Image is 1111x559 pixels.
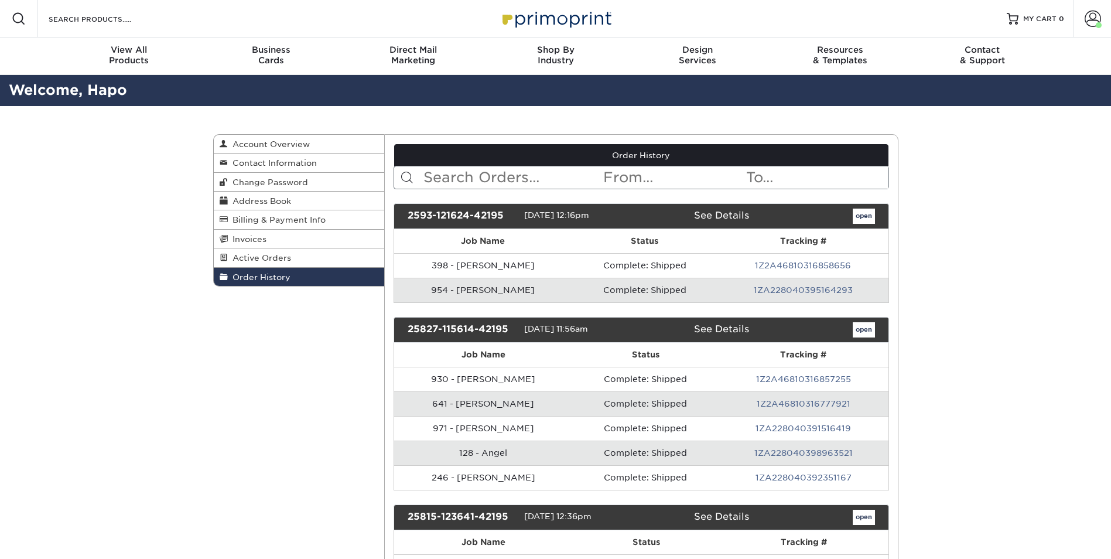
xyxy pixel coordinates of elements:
[394,416,573,441] td: 971 - [PERSON_NAME]
[228,272,290,282] span: Order History
[228,234,266,244] span: Invoices
[422,166,602,189] input: Search Orders...
[394,229,572,253] th: Job Name
[200,38,342,75] a: BusinessCards
[757,399,850,408] a: 1Z2A46810316777921
[694,511,749,522] a: See Details
[573,343,719,367] th: Status
[58,45,200,66] div: Products
[58,38,200,75] a: View AllProducts
[911,45,1054,66] div: & Support
[394,391,573,416] td: 641 - [PERSON_NAME]
[573,441,719,465] td: Complete: Shipped
[214,135,385,154] a: Account Overview
[573,391,719,416] td: Complete: Shipped
[214,230,385,248] a: Invoices
[1059,15,1064,23] span: 0
[719,343,888,367] th: Tracking #
[572,278,717,302] td: Complete: Shipped
[911,38,1054,75] a: Contact& Support
[394,253,572,278] td: 398 - [PERSON_NAME]
[769,38,911,75] a: Resources& Templates
[214,192,385,210] a: Address Book
[853,510,875,525] a: open
[58,45,200,55] span: View All
[484,38,627,75] a: Shop ByIndustry
[694,210,749,221] a: See Details
[627,45,769,55] span: Design
[853,322,875,338] a: open
[627,38,769,75] a: DesignServices
[573,416,719,441] td: Complete: Shipped
[214,268,385,286] a: Order History
[572,253,717,278] td: Complete: Shipped
[47,12,162,26] input: SEARCH PRODUCTS.....
[342,38,484,75] a: Direct MailMarketing
[394,441,573,465] td: 128 - Angel
[756,374,851,384] a: 1Z2A46810316857255
[214,248,385,267] a: Active Orders
[602,166,745,189] input: From...
[228,215,326,224] span: Billing & Payment Info
[399,322,524,338] div: 25827-115614-42195
[769,45,911,66] div: & Templates
[200,45,342,55] span: Business
[228,196,291,206] span: Address Book
[228,253,291,263] span: Active Orders
[484,45,627,66] div: Industry
[394,465,573,490] td: 246 - [PERSON_NAME]
[756,424,851,433] a: 1ZA228040391516419
[214,154,385,172] a: Contact Information
[720,530,888,554] th: Tracking #
[573,465,719,490] td: Complete: Shipped
[853,209,875,224] a: open
[228,178,308,187] span: Change Password
[524,324,588,333] span: [DATE] 11:56am
[694,323,749,335] a: See Details
[745,166,888,189] input: To...
[572,229,717,253] th: Status
[228,139,310,149] span: Account Overview
[394,367,573,391] td: 930 - [PERSON_NAME]
[1023,14,1057,24] span: MY CART
[756,473,852,482] a: 1ZA228040392351167
[627,45,769,66] div: Services
[754,448,853,458] a: 1ZA228040398963521
[573,367,719,391] td: Complete: Shipped
[214,173,385,192] a: Change Password
[754,285,853,295] a: 1ZA228040395164293
[484,45,627,55] span: Shop By
[399,209,524,224] div: 2593-121624-42195
[497,6,614,31] img: Primoprint
[394,144,888,166] a: Order History
[342,45,484,66] div: Marketing
[755,261,851,270] a: 1Z2A46810316858656
[228,158,317,168] span: Contact Information
[214,210,385,229] a: Billing & Payment Info
[399,510,524,525] div: 25815-123641-42195
[572,530,720,554] th: Status
[394,343,573,367] th: Job Name
[524,210,589,220] span: [DATE] 12:16pm
[200,45,342,66] div: Cards
[524,512,592,521] span: [DATE] 12:36pm
[394,278,572,302] td: 954 - [PERSON_NAME]
[342,45,484,55] span: Direct Mail
[394,530,572,554] th: Job Name
[769,45,911,55] span: Resources
[718,229,888,253] th: Tracking #
[911,45,1054,55] span: Contact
